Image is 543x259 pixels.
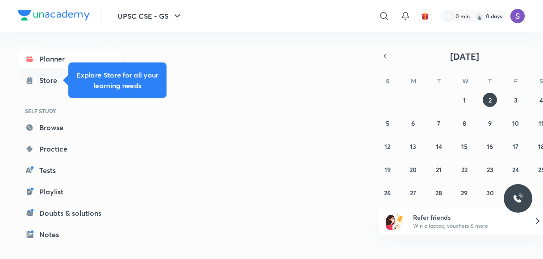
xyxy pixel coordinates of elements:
[406,162,420,177] button: October 20, 2025
[514,77,518,85] abbr: Friday
[18,10,90,21] img: Company Logo
[462,77,468,85] abbr: Wednesday
[386,77,389,85] abbr: Sunday
[380,185,395,200] button: October 26, 2025
[512,165,519,174] abbr: October 24, 2025
[18,226,121,243] a: Notes
[18,71,121,89] a: Store
[435,189,442,197] abbr: October 28, 2025
[436,165,442,174] abbr: October 21, 2025
[380,139,395,153] button: October 12, 2025
[18,119,121,136] a: Browse
[386,212,404,230] img: referral
[384,142,390,151] abbr: October 12, 2025
[509,162,523,177] button: October 24, 2025
[539,96,543,104] abbr: October 4, 2025
[409,165,417,174] abbr: October 20, 2025
[410,189,416,197] abbr: October 27, 2025
[39,75,63,86] div: Store
[457,116,472,130] button: October 8, 2025
[487,165,493,174] abbr: October 23, 2025
[461,165,468,174] abbr: October 22, 2025
[411,77,416,85] abbr: Monday
[432,139,446,153] button: October 14, 2025
[18,103,121,119] h6: SELF STUDY
[514,96,518,104] abbr: October 3, 2025
[457,93,472,107] button: October 1, 2025
[18,10,90,23] a: Company Logo
[483,139,497,153] button: October 16, 2025
[432,162,446,177] button: October 21, 2025
[437,119,440,127] abbr: October 7, 2025
[18,183,121,201] a: Playlist
[461,142,468,151] abbr: October 15, 2025
[509,139,523,153] button: October 17, 2025
[512,119,519,127] abbr: October 10, 2025
[391,50,538,62] button: [DATE]
[486,189,494,197] abbr: October 30, 2025
[413,213,523,222] h6: Refer friends
[75,70,159,91] h5: Explore Store for all your learning needs
[539,77,543,85] abbr: Saturday
[436,142,442,151] abbr: October 14, 2025
[406,116,420,130] button: October 6, 2025
[432,116,446,130] button: October 7, 2025
[483,185,497,200] button: October 30, 2025
[18,50,121,68] a: Planner
[488,77,492,85] abbr: Thursday
[487,142,493,151] abbr: October 16, 2025
[483,162,497,177] button: October 23, 2025
[488,119,492,127] abbr: October 9, 2025
[509,185,523,200] button: October 31, 2025
[112,7,188,25] button: UPSC CSE - GS
[384,189,391,197] abbr: October 26, 2025
[406,139,420,153] button: October 13, 2025
[386,119,389,127] abbr: October 5, 2025
[380,116,395,130] button: October 5, 2025
[384,165,391,174] abbr: October 19, 2025
[18,140,121,158] a: Practice
[461,189,468,197] abbr: October 29, 2025
[421,12,429,20] img: avatar
[410,142,416,151] abbr: October 13, 2025
[457,139,472,153] button: October 15, 2025
[513,193,523,204] img: ttu
[418,9,432,23] button: avatar
[432,185,446,200] button: October 28, 2025
[483,116,497,130] button: October 9, 2025
[437,77,441,85] abbr: Tuesday
[457,162,472,177] button: October 22, 2025
[380,162,395,177] button: October 19, 2025
[413,222,523,230] p: Win a laptop, vouchers & more
[510,8,525,24] img: Satnam Singh
[509,116,523,130] button: October 10, 2025
[406,185,420,200] button: October 27, 2025
[509,93,523,107] button: October 3, 2025
[18,204,121,222] a: Doubts & solutions
[489,96,492,104] abbr: October 2, 2025
[457,185,472,200] button: October 29, 2025
[463,96,466,104] abbr: October 1, 2025
[463,119,466,127] abbr: October 8, 2025
[475,12,484,21] img: streak
[18,161,121,179] a: Tests
[483,93,497,107] button: October 2, 2025
[411,119,415,127] abbr: October 6, 2025
[513,142,518,151] abbr: October 17, 2025
[450,50,479,62] span: [DATE]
